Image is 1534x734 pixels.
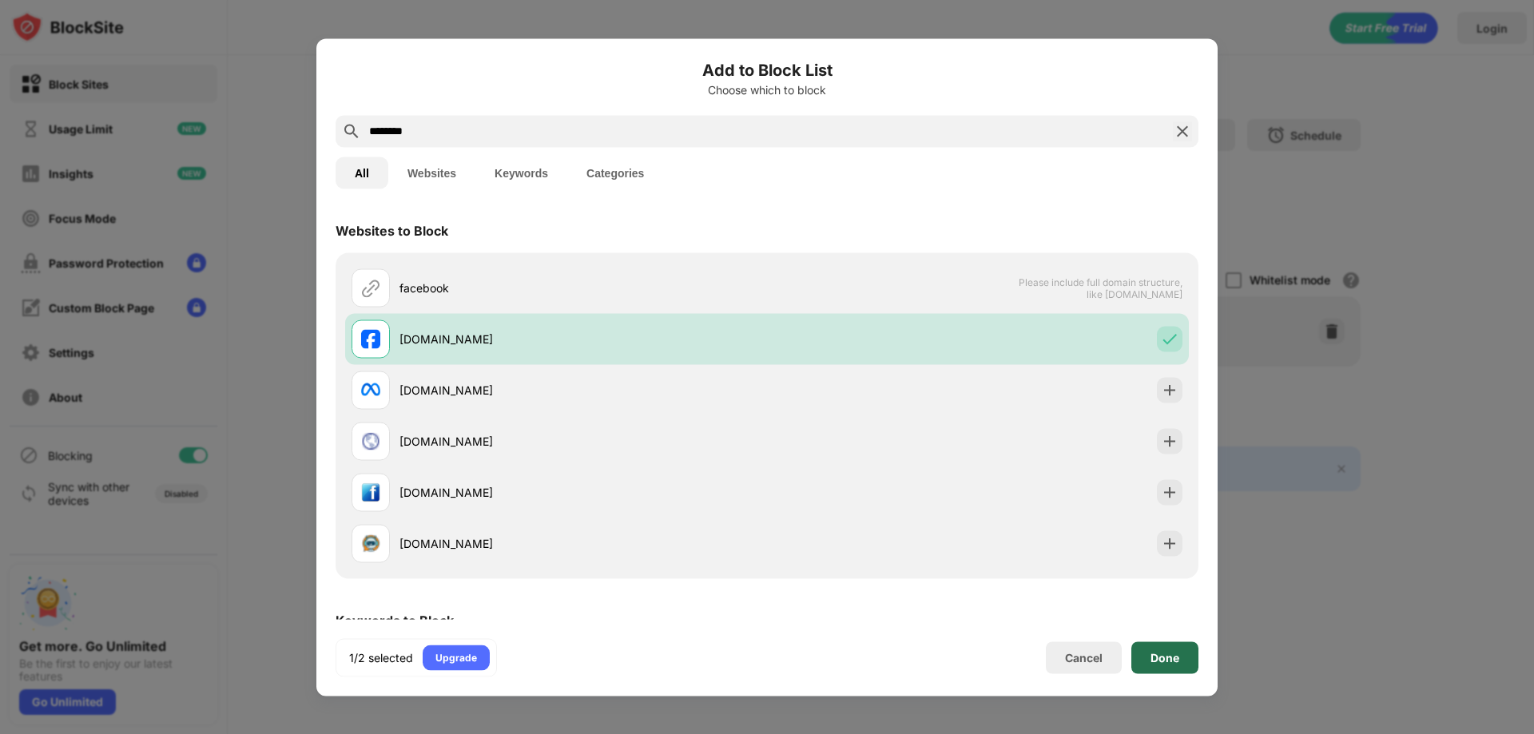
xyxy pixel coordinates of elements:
div: Upgrade [435,649,477,665]
button: Websites [388,157,475,188]
div: Keywords to Block [336,612,454,628]
img: favicons [361,431,380,450]
img: search-close [1173,121,1192,141]
img: search.svg [342,121,361,141]
div: [DOMAIN_NAME] [399,484,767,501]
div: facebook [399,280,767,296]
button: All [336,157,388,188]
div: [DOMAIN_NAME] [399,535,767,552]
div: [DOMAIN_NAME] [399,433,767,450]
div: Cancel [1065,651,1103,665]
button: Keywords [475,157,567,188]
button: Categories [567,157,663,188]
div: Websites to Block [336,222,448,238]
div: [DOMAIN_NAME] [399,331,767,347]
img: favicons [361,380,380,399]
img: url.svg [361,278,380,297]
div: Choose which to block [336,83,1198,96]
div: [DOMAIN_NAME] [399,382,767,399]
img: favicons [361,482,380,502]
h6: Add to Block List [336,58,1198,81]
img: favicons [361,534,380,553]
span: Please include full domain structure, like [DOMAIN_NAME] [1018,276,1182,300]
img: favicons [361,329,380,348]
div: Done [1150,651,1179,664]
div: 1/2 selected [349,649,413,665]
